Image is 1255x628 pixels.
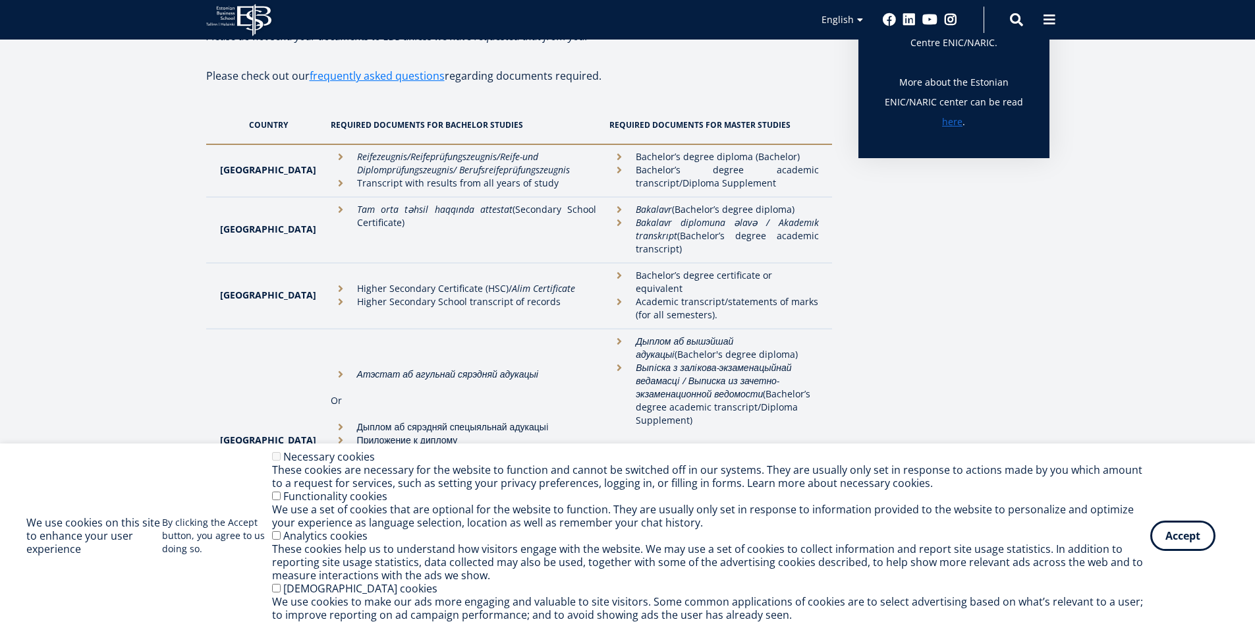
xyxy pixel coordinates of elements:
[357,150,522,163] em: Reifezeugnis/Reifeprüfungszeugnis/Reife-
[272,463,1150,490] div: These cookies are necessary for the website to function and cannot be switched off in our systems...
[220,223,316,235] strong: [GEOGRAPHIC_DATA]
[603,105,831,144] th: Required documents for Master studies
[310,66,445,86] a: frequently asked questions
[162,516,272,556] p: By clicking the Accept button, you agree to us doing so.
[609,203,818,216] li: (Bachelor’s degree diploma)
[1150,521,1215,551] button: Accept
[636,203,672,215] em: Bakalavr
[609,150,818,163] li: Bachelor’s degree diploma (Bachelor)
[283,449,375,464] label: Necessary cookies
[331,295,597,308] li: Higher Secondary School transcript of records
[331,434,597,447] li: Приложение к диплому
[331,394,597,407] p: Or
[357,203,513,215] em: Tam orta təhsil haqqında attestat
[885,72,1023,132] p: More about the Estonian ENIC/NARIC center can be read .
[609,335,818,361] li: (Bachelor's degree diploma)
[272,503,1150,529] div: We use a set of cookies that are optional for the website to function. They are usually only set ...
[922,13,937,26] a: Youtube
[331,177,597,190] li: Transcript with results from all years of study
[324,105,603,144] th: Required documents for Bachelor studies
[636,216,818,242] em: Bakalavr diplomuna əlavə / Akademık transkrıpt
[609,269,818,295] li: Bachelor’s degree certificate or equivalent
[357,368,538,380] em: Атэстат аб агульнай сярэдняй адукацыі
[609,361,818,427] li: (Bachelor’s degree academic transcript/Diploma Supplement)
[283,489,387,503] label: Functionality cookies
[220,289,316,301] strong: [GEOGRAPHIC_DATA]
[944,13,957,26] a: Instagram
[357,150,570,176] em: und Diplomprüfungszeugnis/ Berufsreifeprüfungszeugnis
[903,13,916,26] a: Linkedin
[609,163,818,190] li: Bachelor’s degree academic transcript/Diploma Supplement
[942,112,962,132] a: here
[206,105,324,144] th: Country
[331,203,597,229] li: (Secondary School Certificate)
[220,434,316,446] strong: [GEOGRAPHIC_DATA]
[272,595,1150,621] div: We use cookies to make our ads more engaging and valuable to site visitors. Some common applicati...
[26,516,162,556] h2: We use cookies on this site to enhance your user experience
[220,163,316,176] strong: [GEOGRAPHIC_DATA]
[512,282,575,295] em: Alim Certificate
[609,295,818,322] li: Academic transcript/statements of marks (for all semesters).
[331,282,597,295] li: Higher Secondary Certificate (HSC)/
[636,335,733,360] em: Дыплом аб вышэйшай адукацыi
[283,528,368,543] label: Analytics cookies
[283,581,437,596] label: [DEMOGRAPHIC_DATA] cookies
[206,66,832,105] p: Please check out our regarding documents required.
[636,361,791,400] em: Выпiска з залiкова-экзаменацыйнай ведамасцi / Выписка из зачетно-экзаменационной ведомости
[272,542,1150,582] div: These cookies help us to understand how visitors engage with the website. We may use a set of coo...
[609,216,818,256] li: (Bachelor’s degree academic transcript)
[883,13,896,26] a: Facebook
[331,420,597,434] li: Дыплом аб сярэдняй спецыяльнай адукацыi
